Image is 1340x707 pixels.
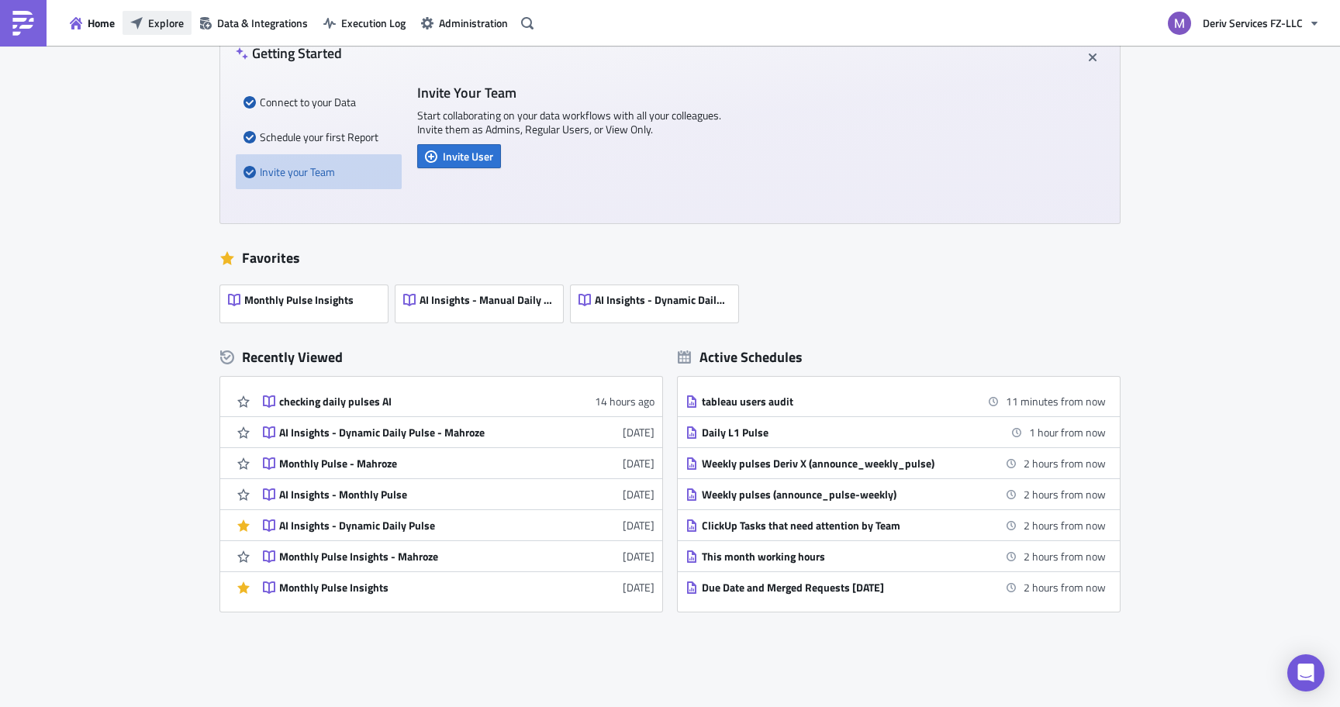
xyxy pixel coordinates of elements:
a: AI Insights - Dynamic Daily Pulse[DATE] [263,510,654,540]
time: 2025-08-01T13:00:33Z [623,517,654,533]
div: Weekly pulses (announce_pulse-weekly) [702,488,973,502]
time: 2025-08-11 11:00 [1024,486,1106,502]
span: Administration [439,15,508,31]
div: Connect to your Data [243,84,394,119]
div: Daily L1 Pulse [702,426,973,440]
a: ClickUp Tasks that need attention by Team2 hours from now [686,510,1106,540]
button: Invite User [417,144,501,168]
span: Explore [148,15,184,31]
a: checking daily pulses AI14 hours ago [263,386,654,416]
div: Due Date and Merged Requests [DATE] [702,581,973,595]
div: tableau users audit [702,395,973,409]
time: 2025-08-11 11:00 [1024,579,1106,595]
time: 2025-08-01T13:02:37Z [623,486,654,502]
h4: Getting Started [236,45,342,61]
div: Active Schedules [678,348,803,366]
a: Daily L1 Pulse1 hour from now [686,417,1106,447]
h4: Invite Your Team [417,84,727,101]
div: This month working hours [702,550,973,564]
a: Monthly Pulse Insights [220,278,395,322]
time: 2025-08-11 09:00 [1006,393,1106,409]
a: AI Insights - Dynamic Daily Pulse - Mahroze[DATE] [263,417,654,447]
div: Favorites [220,247,1120,270]
div: Open Intercom Messenger [1287,654,1324,691]
span: Execution Log [341,15,406,31]
div: Monthly Pulse Insights [279,581,551,595]
span: Data & Integrations [217,15,308,31]
a: This month working hours2 hours from now [686,541,1106,571]
time: 2025-08-10T14:43:12Z [595,393,654,409]
span: Deriv Services FZ-LLC [1203,15,1303,31]
div: Monthly Pulse - Mahroze [279,457,551,471]
time: 2025-08-01T12:15:33Z [623,548,654,564]
time: 2025-08-09T16:10:54Z [623,424,654,440]
a: Weekly pulses (announce_pulse-weekly)2 hours from now [686,479,1106,509]
div: Schedule your first Report [243,119,394,154]
button: Data & Integrations [192,11,316,35]
span: Monthly Pulse Insights [244,293,354,307]
div: Weekly pulses Deriv X (announce_weekly_pulse) [702,457,973,471]
img: Avatar [1166,10,1193,36]
div: AI Insights - Dynamic Daily Pulse [279,519,551,533]
time: 2025-08-11 11:00 [1024,548,1106,564]
time: 2025-08-11 11:00 [1024,517,1106,533]
a: tableau users audit11 minutes from now [686,386,1106,416]
a: AI Insights - Dynamic Daily Pulse [571,278,746,322]
button: Explore [123,11,192,35]
button: Home [62,11,123,35]
a: Monthly Pulse - Mahroze[DATE] [263,448,654,478]
button: Administration [413,11,516,35]
a: Weekly pulses Deriv X (announce_weekly_pulse)2 hours from now [686,448,1106,478]
time: 2025-08-01T13:03:00Z [623,455,654,471]
div: Recently Viewed [220,346,662,369]
p: Start collaborating on your data workflows with all your colleagues. Invite them as Admins, Regul... [417,109,727,136]
span: AI Insights - Manual Daily Pulse [420,293,554,307]
span: Invite User [443,148,493,164]
div: Invite your Team [243,154,394,189]
time: 2025-08-11 10:00 [1029,424,1106,440]
time: 2025-08-11 11:00 [1024,455,1106,471]
time: 2025-08-01T12:13:23Z [623,579,654,595]
span: AI Insights - Dynamic Daily Pulse [595,293,730,307]
span: Home [88,15,115,31]
a: AI Insights - Manual Daily Pulse [395,278,571,322]
a: AI Insights - Monthly Pulse[DATE] [263,479,654,509]
div: ClickUp Tasks that need attention by Team [702,519,973,533]
div: checking daily pulses AI [279,395,551,409]
div: AI Insights - Monthly Pulse [279,488,551,502]
button: Deriv Services FZ-LLC [1159,6,1328,40]
div: Monthly Pulse Insights - Mahroze [279,550,551,564]
a: Due Date and Merged Requests [DATE]2 hours from now [686,572,1106,602]
a: Monthly Pulse Insights[DATE] [263,572,654,602]
img: PushMetrics [11,11,36,36]
div: AI Insights - Dynamic Daily Pulse - Mahroze [279,426,551,440]
button: Execution Log [316,11,413,35]
a: Monthly Pulse Insights - Mahroze[DATE] [263,541,654,571]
